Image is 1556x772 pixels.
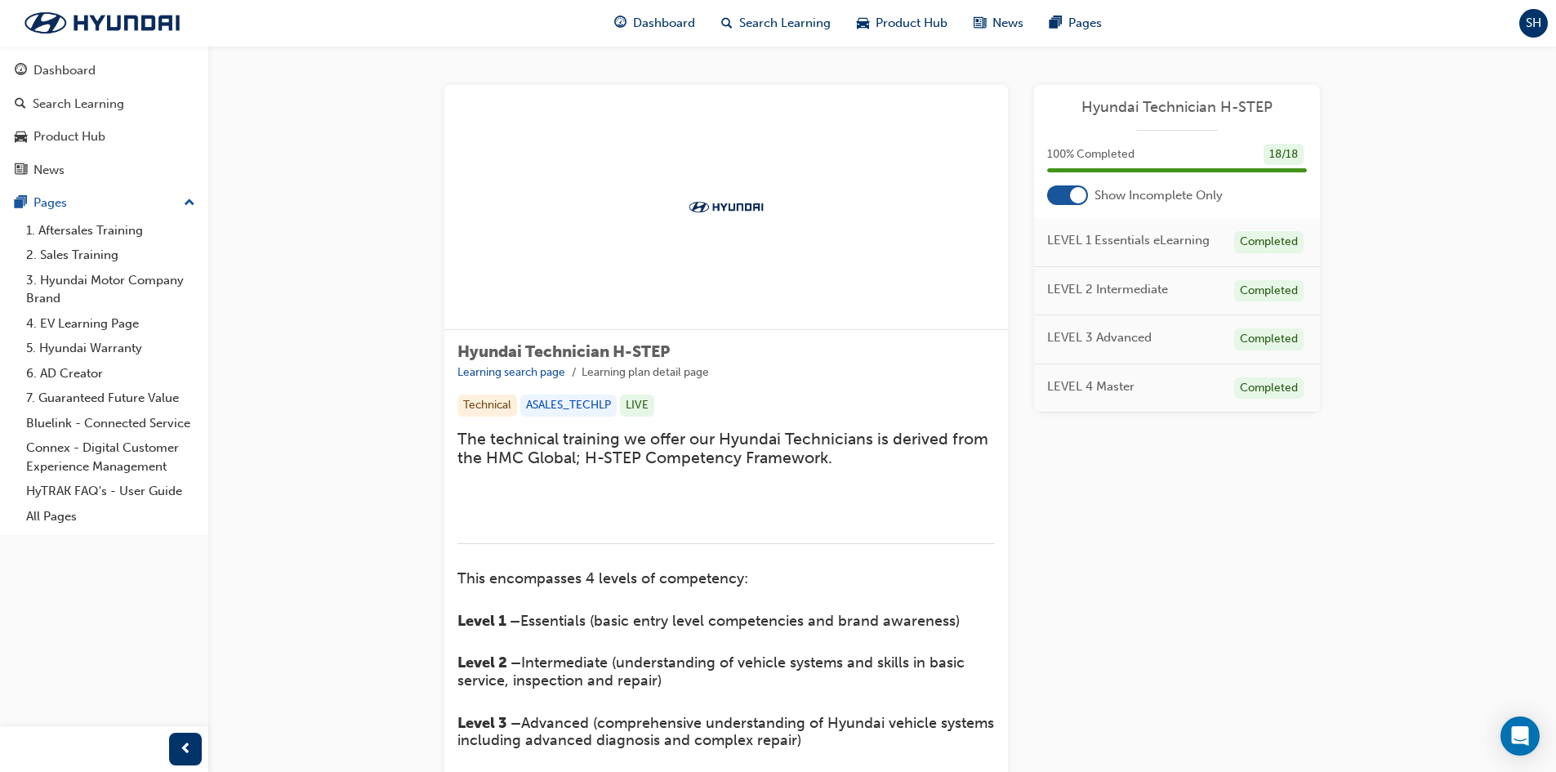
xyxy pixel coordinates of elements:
[15,130,27,145] span: car-icon
[974,13,986,33] span: news-icon
[633,14,695,33] span: Dashboard
[582,364,709,382] li: Learning plan detail page
[457,654,969,689] span: Intermediate (understanding of vehicle systems and skills in basic service, inspection and repair)
[33,61,96,80] div: Dashboard
[520,612,960,630] span: Essentials (basic entry level competencies and brand awareness)
[457,714,521,732] span: Level 3 –
[1047,98,1307,117] a: Hyundai Technician H-STEP
[457,714,998,750] span: Advanced (comprehensive understanding of Hyundai vehicle systems including advanced diagnosis and...
[457,654,521,672] span: Level 2 –
[739,14,831,33] span: Search Learning
[15,163,27,178] span: news-icon
[1264,144,1304,166] div: 18 / 18
[1047,145,1135,164] span: 100 % Completed
[7,155,202,185] a: News
[1047,231,1210,250] span: LEVEL 1 Essentials eLearning
[7,188,202,218] button: Pages
[601,7,708,40] a: guage-iconDashboard
[184,193,195,214] span: up-icon
[520,395,617,417] div: ASALES_TECHLP
[20,268,202,311] a: 3. Hyundai Motor Company Brand
[876,14,947,33] span: Product Hub
[457,342,670,361] span: Hyundai Technician H-STEP
[457,395,517,417] div: Technical
[33,95,124,114] div: Search Learning
[844,7,961,40] a: car-iconProduct Hub
[620,395,654,417] div: LIVE
[457,430,992,467] span: The technical training we offer our Hyundai Technicians is derived from the HMC Global; H-STEP Co...
[15,97,26,112] span: search-icon
[1047,377,1135,396] span: LEVEL 4 Master
[1050,13,1062,33] span: pages-icon
[20,504,202,529] a: All Pages
[857,13,869,33] span: car-icon
[1234,377,1304,399] div: Completed
[7,56,202,86] a: Dashboard
[1234,280,1304,302] div: Completed
[20,479,202,504] a: HyTRAK FAQ's - User Guide
[1234,231,1304,253] div: Completed
[20,435,202,479] a: Connex - Digital Customer Experience Management
[1519,9,1548,38] button: SH
[7,52,202,188] button: DashboardSearch LearningProduct HubNews
[20,386,202,411] a: 7. Guaranteed Future Value
[20,243,202,268] a: 2. Sales Training
[1095,186,1223,205] span: Show Incomplete Only
[20,218,202,243] a: 1. Aftersales Training
[457,365,565,379] a: Learning search page
[8,6,196,40] img: Trak
[20,311,202,337] a: 4. EV Learning Page
[457,612,520,630] span: Level 1 –
[457,569,748,587] span: This encompasses 4 levels of competency:
[33,194,67,212] div: Pages
[1500,716,1540,756] div: Open Intercom Messenger
[614,13,626,33] span: guage-icon
[33,161,65,180] div: News
[1037,7,1115,40] a: pages-iconPages
[33,127,105,146] div: Product Hub
[681,199,771,215] img: Trak
[15,196,27,211] span: pages-icon
[992,14,1023,33] span: News
[1526,14,1541,33] span: SH
[20,361,202,386] a: 6. AD Creator
[15,64,27,78] span: guage-icon
[1068,14,1102,33] span: Pages
[180,739,192,760] span: prev-icon
[708,7,844,40] a: search-iconSearch Learning
[7,122,202,152] a: Product Hub
[7,89,202,119] a: Search Learning
[721,13,733,33] span: search-icon
[1047,280,1168,299] span: LEVEL 2 Intermediate
[20,411,202,436] a: Bluelink - Connected Service
[20,336,202,361] a: 5. Hyundai Warranty
[1234,328,1304,350] div: Completed
[1047,328,1152,347] span: LEVEL 3 Advanced
[961,7,1037,40] a: news-iconNews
